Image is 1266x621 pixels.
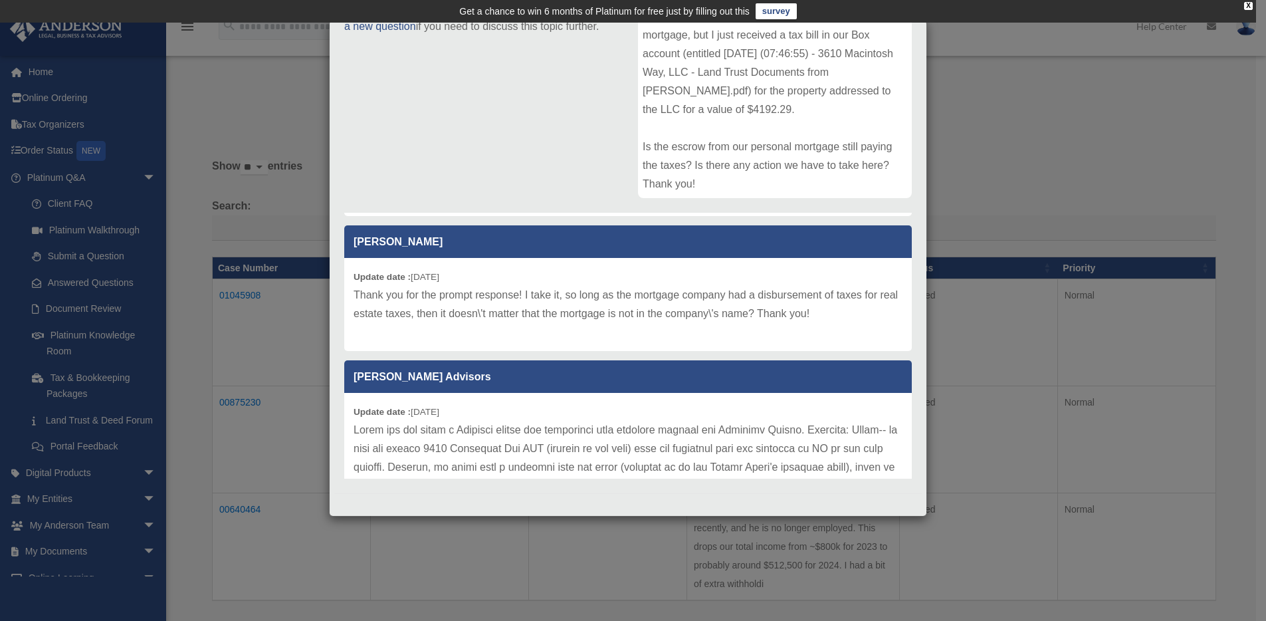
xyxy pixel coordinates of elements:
[354,407,439,417] small: [DATE]
[344,360,912,393] p: [PERSON_NAME] Advisors
[1244,2,1253,10] div: close
[354,272,439,282] small: [DATE]
[354,272,411,282] b: Update date :
[354,286,902,323] p: Thank you for the prompt response! I take it, so long as the mortgage company had a disbursement ...
[459,3,750,19] div: Get a chance to win 6 months of Platinum for free just by filling out this
[344,225,912,258] p: [PERSON_NAME]
[756,3,797,19] a: survey
[354,407,411,417] b: Update date :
